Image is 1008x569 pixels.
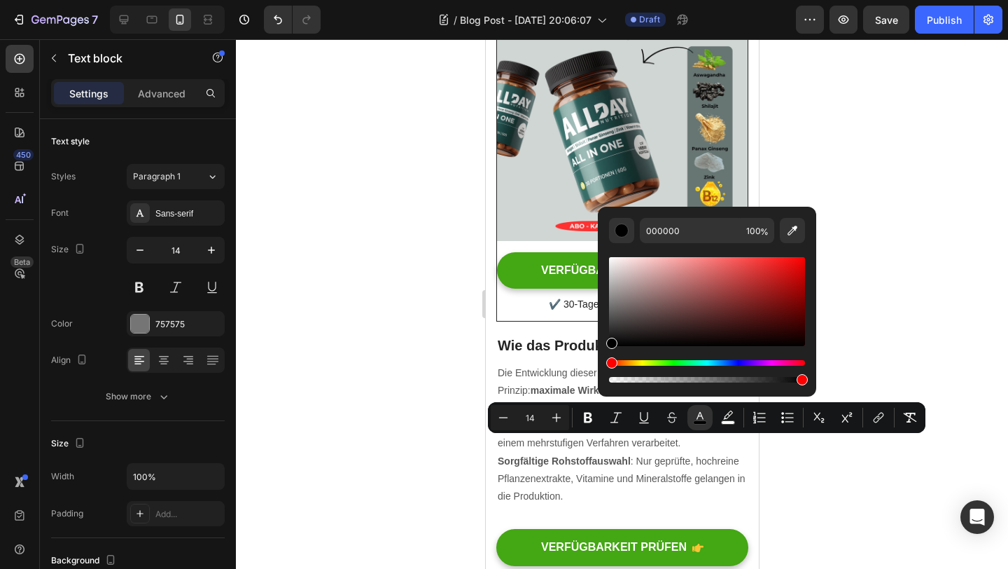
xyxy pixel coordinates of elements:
[69,86,108,101] p: Settings
[92,11,98,28] p: 7
[51,317,73,330] div: Color
[51,434,88,453] div: Size
[13,256,260,274] p: ✔️ 30-Tage-Geld-zurück-Garantie
[10,296,262,317] h2: Wie das Produkt entsteht
[960,500,994,534] div: Open Intercom Messenger
[640,218,741,243] input: E.g FFFFFF
[12,416,145,427] strong: Sorgfältige Rohstoffauswahl
[486,39,759,569] iframe: Design area
[609,360,805,366] div: Hue
[51,384,225,409] button: Show more
[460,13,591,27] span: Blog Post - [DATE] 20:06:07
[51,507,83,520] div: Padding
[155,207,221,220] div: Sans-serif
[155,508,221,521] div: Add...
[875,14,898,26] span: Save
[12,325,261,413] p: Die Entwicklung dieser All-in-One-Formel basiert auf dem Prinzip: Alle Inhaltsstoffe werden nach ...
[45,345,244,357] strong: maximale Wirkung bei maximaler Reinheit.
[639,13,660,26] span: Draft
[55,501,201,516] p: VERFÜGBARKEIT PRÜFEN
[915,6,974,34] button: Publish
[927,13,962,27] div: Publish
[133,170,181,183] span: Paragraph 1
[51,351,90,370] div: Align
[11,213,262,250] button: <p>VERFÜGBARKEIT PRÜFEN</p>
[264,6,321,34] div: Undo/Redo
[10,490,262,527] button: <p>VERFÜGBARKEIT PRÜFEN</p>
[6,6,104,34] button: 7
[51,240,88,259] div: Size
[454,13,457,27] span: /
[488,402,925,433] div: Editor contextual toolbar
[127,164,225,189] button: Paragraph 1
[155,318,221,331] div: 757575
[12,413,261,467] p: : Nur geprüfte, hochreine Pflanzenextrakte, Vitamine und Mineralstoffe gelangen in die Produktion.
[12,484,261,537] p: : Die Wirkstoffe werden so kombiniert, dass sie sich gegenseitig in ihrer Wirkung verstärken stat...
[863,6,909,34] button: Save
[68,50,187,67] p: Text block
[10,256,34,268] div: Beta
[106,390,171,404] div: Show more
[51,207,69,219] div: Font
[760,224,769,240] span: %
[13,149,34,160] div: 450
[55,224,201,239] p: VERFÜGBARKEIT PRÜFEN
[138,86,185,101] p: Advanced
[51,170,76,183] div: Styles
[51,135,90,148] div: Text style
[127,464,224,489] input: Auto
[51,470,74,483] div: Width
